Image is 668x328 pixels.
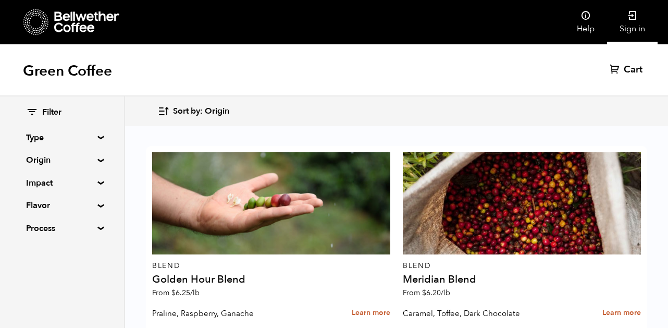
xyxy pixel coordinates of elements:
p: Blend [403,262,641,270]
a: Cart [610,64,645,76]
summary: Origin [26,154,98,166]
a: Learn more [602,302,641,324]
summary: Impact [26,177,98,189]
span: From [403,288,450,298]
span: Sort by: Origin [173,106,229,117]
bdi: 6.20 [422,288,450,298]
span: /lb [190,288,200,298]
p: Caramel, Toffee, Dark Chocolate [403,306,565,321]
a: Learn more [352,302,390,324]
bdi: 6.25 [171,288,200,298]
span: /lb [441,288,450,298]
button: Sort by: Origin [157,99,229,124]
p: Praline, Raspberry, Ganache [152,306,314,321]
span: From [152,288,200,298]
span: $ [171,288,176,298]
span: Filter [42,107,61,118]
summary: Process [26,222,98,235]
summary: Type [26,131,98,144]
h4: Meridian Blend [403,274,641,285]
span: $ [422,288,426,298]
h4: Golden Hour Blend [152,274,390,285]
p: Blend [152,262,390,270]
span: Cart [624,64,642,76]
h1: Green Coffee [23,62,112,80]
summary: Flavor [26,199,98,212]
